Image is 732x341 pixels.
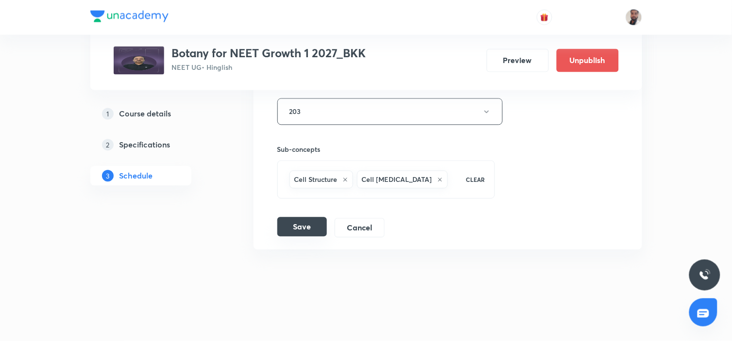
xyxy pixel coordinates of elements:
[294,175,338,185] h6: Cell Structure
[102,139,114,151] p: 2
[102,170,114,182] p: 3
[699,269,711,281] img: ttu
[277,98,503,125] button: 203
[277,217,327,237] button: Save
[90,11,169,25] a: Company Logo
[537,10,552,25] button: avatar
[277,145,495,155] h6: Sub-concepts
[335,218,385,238] button: Cancel
[119,139,170,151] h5: Specifications
[362,175,432,185] h6: Cell [MEDICAL_DATA]
[466,176,485,184] p: CLEAR
[90,11,169,22] img: Company Logo
[90,135,222,155] a: 2Specifications
[119,108,171,120] h5: Course details
[487,49,549,72] button: Preview
[119,170,153,182] h5: Schedule
[102,108,114,120] p: 1
[540,13,549,22] img: avatar
[626,9,642,26] img: SHAHNAWAZ AHMAD
[557,49,619,72] button: Unpublish
[172,63,366,73] p: NEET UG • Hinglish
[172,47,366,61] h3: Botany for NEET Growth 1 2027_BKK
[90,104,222,124] a: 1Course details
[114,47,164,75] img: 83c91b4d29af4bddb7e266221c7ae233.jpg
